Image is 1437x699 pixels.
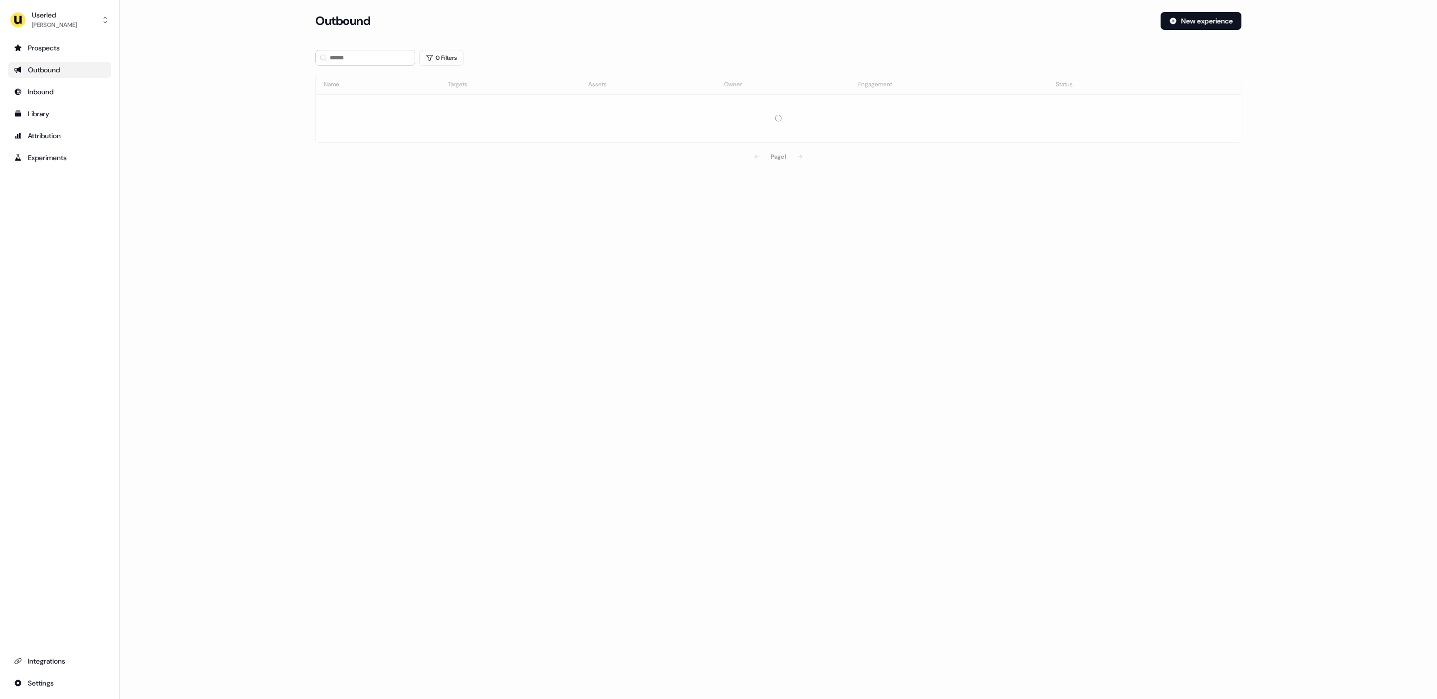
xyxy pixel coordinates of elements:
[8,40,111,56] a: Go to prospects
[14,131,105,141] div: Attribution
[14,656,105,666] div: Integrations
[32,20,77,30] div: [PERSON_NAME]
[14,87,105,97] div: Inbound
[14,678,105,688] div: Settings
[14,153,105,163] div: Experiments
[419,50,464,66] button: 0 Filters
[8,84,111,100] a: Go to Inbound
[8,62,111,78] a: Go to outbound experience
[32,10,77,20] div: Userled
[1161,12,1241,30] button: New experience
[8,8,111,32] button: Userled[PERSON_NAME]
[315,13,370,28] h3: Outbound
[14,43,105,53] div: Prospects
[8,106,111,122] a: Go to templates
[8,653,111,669] a: Go to integrations
[14,109,105,119] div: Library
[14,65,105,75] div: Outbound
[8,128,111,144] a: Go to attribution
[8,675,111,691] a: Go to integrations
[8,150,111,166] a: Go to experiments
